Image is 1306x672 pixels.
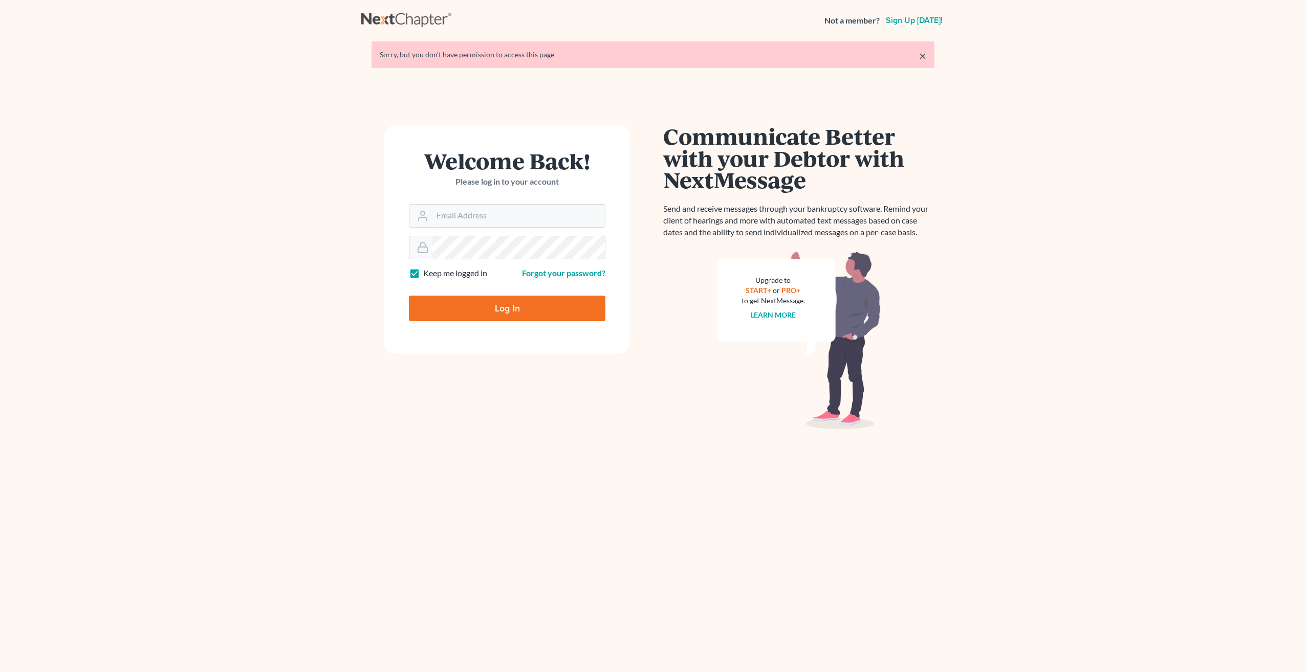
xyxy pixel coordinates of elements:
div: to get NextMessage. [742,296,805,306]
h1: Communicate Better with your Debtor with NextMessage [663,125,934,191]
input: Log In [409,296,605,321]
a: PRO+ [782,286,801,295]
div: Upgrade to [742,275,805,285]
img: nextmessage_bg-59042aed3d76b12b5cd301f8e5b87938c9018125f34e5fa2b7a6b67550977c72.svg [717,251,881,430]
a: START+ [746,286,772,295]
div: Sorry, but you don't have permission to access this page [380,50,926,60]
p: Send and receive messages through your bankruptcy software. Remind your client of hearings and mo... [663,203,934,238]
label: Keep me logged in [423,267,487,279]
a: × [919,50,926,62]
p: Please log in to your account [409,176,605,188]
a: Sign up [DATE]! [884,16,945,25]
input: Email Address [432,205,605,227]
a: Forgot your password? [522,268,605,278]
strong: Not a member? [824,15,880,27]
span: or [773,286,780,295]
h1: Welcome Back! [409,150,605,172]
a: Learn more [751,310,796,319]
